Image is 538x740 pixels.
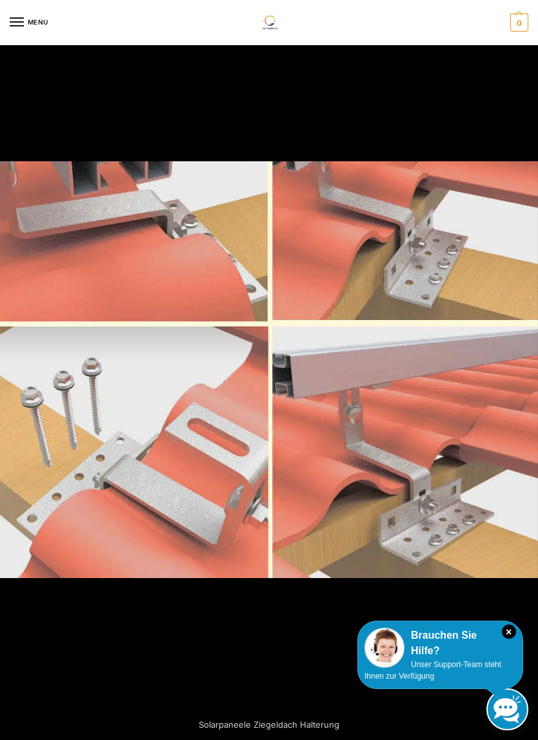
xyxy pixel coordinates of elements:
img: Solaranlagen, Speicheranlagen und Energiesparprodukte [254,15,284,30]
button: Menu [10,13,48,32]
div: Solarpaneele Ziegeldach Halterung [134,712,404,737]
a: 0 [507,14,528,32]
nav: Cart contents [507,14,528,32]
i: Schließen [502,625,516,639]
span: 0 [510,14,528,32]
div: Brauchen Sie Hilfe? [364,628,516,659]
span: Unser Support-Team steht Ihnen zur Verfügung [364,660,501,681]
img: Customer service [364,628,404,668]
